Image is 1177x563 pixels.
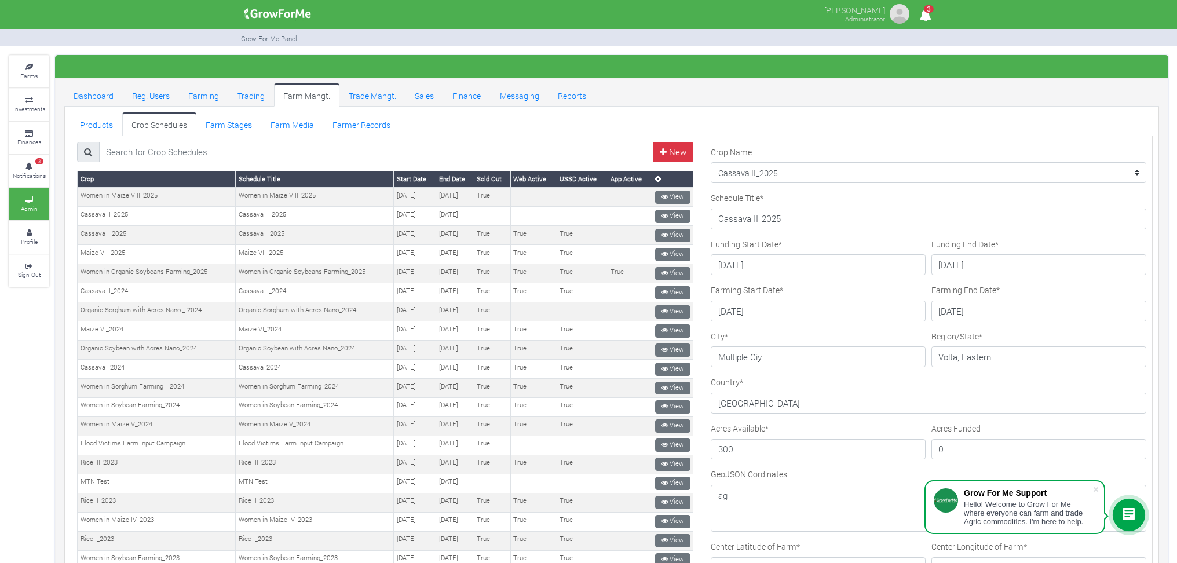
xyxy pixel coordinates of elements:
[236,283,394,302] td: Cassava II_2024
[436,493,474,512] td: [DATE]
[394,207,436,226] td: [DATE]
[78,531,236,550] td: Rice I_2023
[655,458,690,471] a: View
[236,512,394,531] td: Women in Maize IV_2023
[236,397,394,416] td: Women in Soybean Farming_2024
[18,270,41,279] small: Sign Out
[394,245,436,264] td: [DATE]
[436,264,474,283] td: [DATE]
[655,515,690,528] a: View
[394,416,436,436] td: [DATE]
[510,397,557,416] td: True
[931,238,999,250] label: Funding End Date
[557,245,608,264] td: True
[394,512,436,531] td: [DATE]
[78,360,236,379] td: Cassava _2024
[9,89,49,120] a: Investments
[557,360,608,379] td: True
[394,321,436,341] td: [DATE]
[394,264,436,283] td: [DATE]
[78,187,236,206] td: Women in Maize VIII_2025
[436,416,474,436] td: [DATE]
[474,397,510,416] td: True
[78,379,236,398] td: Women in Sorghum Farming _ 2024
[99,142,653,163] input: Search for Crop Schedules
[711,468,787,480] label: GeoJSON Cordinates
[78,321,236,341] td: Maize VI_2024
[9,56,49,87] a: Farms
[474,379,510,398] td: True
[655,438,690,452] a: View
[436,283,474,302] td: [DATE]
[711,376,743,388] label: Country
[655,324,690,338] a: View
[474,245,510,264] td: True
[510,245,557,264] td: True
[711,238,782,250] label: Funding Start Date
[436,171,474,187] th: End Date
[510,416,557,436] td: True
[436,474,474,493] td: [DATE]
[9,221,49,253] a: Profile
[436,321,474,341] td: [DATE]
[78,436,236,455] td: Flood Victims Farm Input Campaign
[339,83,405,107] a: Trade Mangt.
[436,207,474,226] td: [DATE]
[711,485,1146,532] textarea: ag
[78,171,236,187] th: Crop
[655,419,690,433] a: View
[78,207,236,226] td: Cassava II_2025
[236,360,394,379] td: Cassava_2024
[474,512,510,531] td: True
[236,379,394,398] td: Women in Sorghum Farming_2024
[655,191,690,204] a: View
[510,283,557,302] td: True
[655,363,690,376] a: View
[236,245,394,264] td: Maize VII_2025
[474,187,510,206] td: True
[474,341,510,360] td: True
[474,360,510,379] td: True
[20,72,38,80] small: Farms
[394,474,436,493] td: [DATE]
[394,302,436,321] td: [DATE]
[323,112,400,136] a: Farmer Records
[436,187,474,206] td: [DATE]
[394,379,436,398] td: [DATE]
[436,226,474,245] td: [DATE]
[436,341,474,360] td: [DATE]
[78,416,236,436] td: Women in Maize V_2024
[240,2,315,25] img: growforme image
[711,540,800,553] label: Center Latitude of Farm
[436,531,474,550] td: [DATE]
[21,237,38,246] small: Profile
[474,302,510,321] td: True
[123,83,179,107] a: Reg. Users
[196,112,261,136] a: Farm Stages
[474,416,510,436] td: True
[394,531,436,550] td: [DATE]
[236,302,394,321] td: Organic Sorghum with Acres Nano_2024
[474,455,510,474] td: True
[608,264,652,283] td: True
[608,171,652,187] th: App Active
[655,305,690,319] a: View
[510,171,557,187] th: Web Active
[510,226,557,245] td: True
[711,422,769,434] label: Acres Available
[78,341,236,360] td: Organic Soybean with Acres Nano_2024
[274,83,339,107] a: Farm Mangt.
[236,226,394,245] td: Cassava I_2025
[9,188,49,220] a: Admin
[78,512,236,531] td: Women in Maize IV_2023
[474,436,510,455] td: True
[557,455,608,474] td: True
[236,264,394,283] td: Women in Organic Soybeans Farming_2025
[78,493,236,512] td: Rice II_2023
[557,321,608,341] td: True
[557,531,608,550] td: True
[236,416,394,436] td: Women in Maize V_2024
[405,83,443,107] a: Sales
[655,267,690,280] a: View
[78,302,236,321] td: Organic Sorghum with Acres Nano _ 2024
